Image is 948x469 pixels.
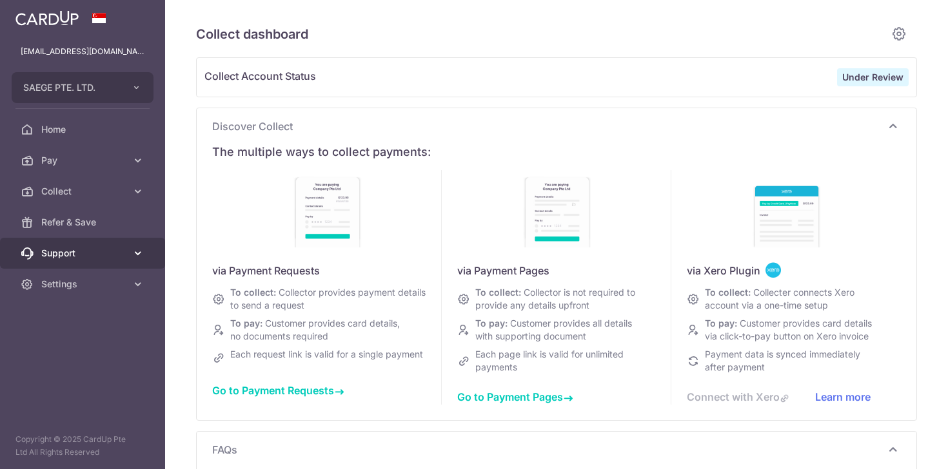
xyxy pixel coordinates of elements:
[204,68,837,86] span: Collect Account Status
[23,81,119,94] span: SAEGE PTE. LTD.
[705,287,854,311] span: Collecter connects Xero account via a one-time setup
[21,45,144,58] p: [EMAIL_ADDRESS][DOMAIN_NAME]
[518,170,595,247] img: discover-payment-pages-940d318898c69d434d935dddd9c2ffb4de86cb20fe041a80db9227a4a91428ac.jpg
[288,170,366,247] img: discover-payment-requests-886a7fde0c649710a92187107502557eb2ad8374a8eb2e525e76f9e186b9ffba.jpg
[457,390,573,403] a: Go to Payment Pages
[230,318,262,329] span: To pay:
[212,139,901,410] div: Discover Collect
[212,119,901,134] p: Discover Collect
[212,442,885,457] span: FAQs
[765,262,781,278] img: <span class="translation_missing" title="translation missing: en.collect_dashboard.discover.cards...
[15,10,79,26] img: CardUp
[212,442,901,457] p: FAQs
[212,384,344,397] a: Go to Payment Requests
[705,349,860,372] span: Payment data is synced immediately after payment
[41,185,126,198] span: Collect
[212,144,901,160] div: The multiple ways to collect payments:
[41,278,126,291] span: Settings
[41,154,126,167] span: Pay
[705,287,751,298] span: To collect:
[842,72,904,82] strong: Under Review
[41,216,126,229] span: Refer & Save
[705,318,737,329] span: To pay:
[687,263,901,278] div: via Xero Plugin
[815,390,871,403] a: Learn more
[41,247,126,260] span: Support
[230,287,276,298] span: To collect:
[212,263,441,278] div: via Payment Requests
[475,287,521,298] span: To collect:
[41,123,126,136] span: Home
[230,349,423,359] span: Each request link is valid for a single payment
[12,72,153,103] button: SAEGE PTE. LTD.
[705,318,872,341] span: Customer provides card details via click-to-pay button on Xero invoice
[230,287,426,311] span: Collector provides payment details to send a request
[475,318,632,341] span: Customer provides all details with supporting document
[196,24,886,44] h5: Collect dashboard
[475,349,624,372] span: Each page link is valid for unlimited payments
[212,119,885,134] span: Discover Collect
[230,318,400,341] span: Customer provides card details, no documents required
[475,287,635,311] span: Collector is not required to provide any details upfront
[457,263,671,278] div: via Payment Pages
[747,170,825,247] img: discover-xero-sg-b5e0f4a20565c41d343697c4b648558ec96bb2b1b9ca64f21e4d1c2465932dfb.jpg
[475,318,508,329] span: To pay:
